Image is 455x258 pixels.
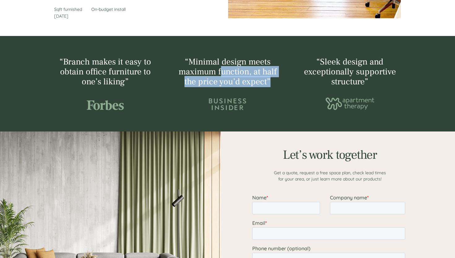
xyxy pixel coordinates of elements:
[59,56,151,87] span: “Branch makes it easy to obtain office furniture to one’s liking”
[62,121,94,134] input: Submit
[304,56,396,87] span: “Sleek design and exceptionally supportive structure”
[179,56,277,87] span: “Minimal design meets maximum function, at half the price you’d expect”
[283,147,377,163] span: Let’s work together
[274,170,386,182] span: Get a quote, request a free space plan, check lead times for your area, or just learn more about ...
[91,7,126,12] span: On-budget install
[54,7,82,19] span: Sqft furnished [DATE]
